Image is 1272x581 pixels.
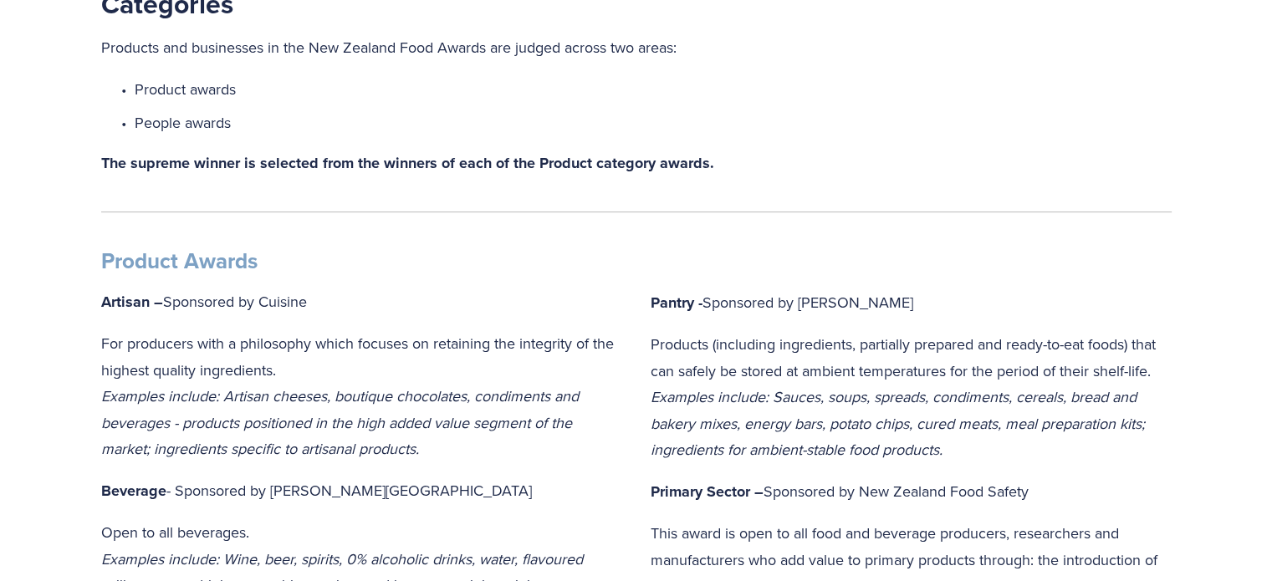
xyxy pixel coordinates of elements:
[651,289,1172,317] p: Sponsored by [PERSON_NAME]
[651,481,764,502] strong: Primary Sector –
[651,331,1172,463] p: Products (including ingredients, partially prepared and ready-to-eat foods) that can safely be st...
[651,292,702,313] strong: Pantry -
[101,245,258,277] strong: Product Awards
[101,288,622,316] p: Sponsored by Cuisine
[101,385,583,459] em: Examples include: Artisan cheeses, boutique chocolates, condiments and beverages - products posit...
[651,478,1172,506] p: Sponsored by New Zealand Food Safety
[101,330,622,462] p: For producers with a philosophy which focuses on retaining the integrity of the highest quality i...
[101,152,714,174] strong: The supreme winner is selected from the winners of each of the Product category awards.
[101,480,166,502] strong: Beverage
[135,76,1172,103] p: Product awards
[651,386,1149,460] em: Examples include: Sauces, soups, spreads, condiments, cereals, bread and bakery mixes, energy bar...
[101,477,622,505] p: - Sponsored by [PERSON_NAME][GEOGRAPHIC_DATA]
[101,34,1172,61] p: Products and businesses in the New Zealand Food Awards are judged across two areas:
[135,110,1172,136] p: People awards
[101,291,163,313] strong: Artisan –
